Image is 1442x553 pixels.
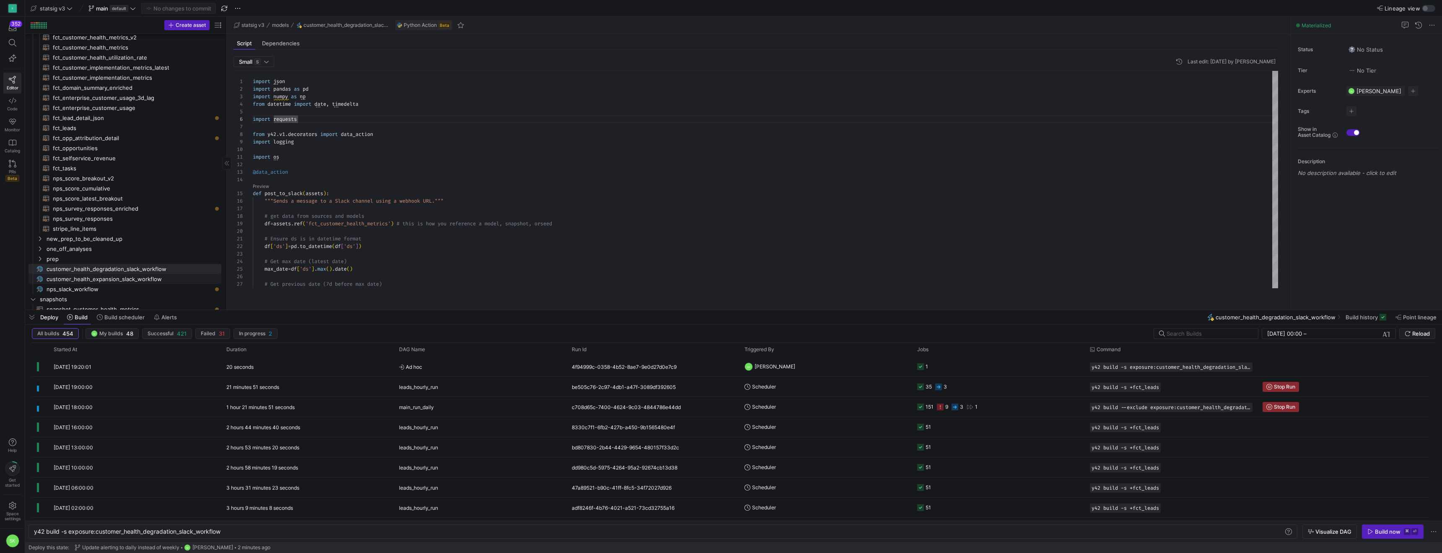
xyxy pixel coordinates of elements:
span: Small [239,58,252,65]
span: All builds [37,331,59,336]
div: Press SPACE to select this row. [29,42,221,52]
span: Catalog [5,148,20,153]
div: 22 [233,243,243,250]
span: json [273,78,285,85]
div: Press SPACE to select this row. [29,52,221,63]
div: Press SPACE to select this row. [29,103,221,113]
span: Beta [438,22,451,29]
span: Create asset [176,22,206,28]
span: Build [75,314,88,321]
span: 48 [126,330,133,337]
a: fct_tasks​​​​​​​​​​ [29,163,221,173]
span: = [288,266,291,272]
div: Press SPACE to select this row. [29,264,221,274]
a: PRsBeta [3,157,21,185]
span: import [253,86,270,92]
span: Failed [201,331,215,336]
button: No statusNo Status [1346,44,1385,55]
span: df [265,220,270,227]
a: fct_domain_summary_enriched​​​​​​​​​​ [29,83,221,93]
span: = [288,243,291,250]
span: ( [326,266,329,272]
span: ) [391,220,394,227]
span: Successful [148,331,174,336]
span: , [326,101,329,107]
div: Press SPACE to select this row. [29,83,221,93]
span: as [294,86,300,92]
span: @data_action [253,169,288,175]
span: # this is how you reference a model, snapshot, or [397,220,540,227]
span: ( [332,243,335,250]
button: 352 [3,20,21,35]
div: Press SPACE to select this row. [29,93,221,103]
span: 'fct_customer_health_metrics' [306,220,391,227]
button: Alerts [150,310,181,324]
button: Failed31 [195,328,230,339]
span: Build history [1346,314,1378,321]
button: Update alerting to daily instead of weeklySK[PERSON_NAME]2 minutes ago [73,542,272,553]
div: Press SPACE to select this row. [29,234,221,244]
button: Stop Run [1263,402,1299,412]
span: [PERSON_NAME] [1356,88,1401,94]
span: import [253,138,270,145]
span: No Tier [1349,67,1376,74]
span: main_run_daily [399,397,434,417]
span: import [253,116,270,123]
span: y42 [267,131,276,138]
img: No tier [1349,67,1355,74]
a: nps_score_cumulative​​​​​​​​​​ [29,183,221,193]
span: models [272,22,289,28]
span: # Ensure ds is in datetime format [265,235,361,242]
span: 'ds' [273,243,285,250]
span: 421 [177,330,187,337]
span: prep [47,254,220,264]
span: My builds [99,331,123,336]
div: 19 [233,220,243,227]
a: fct_customer_health_metrics​​​​​​​​​​ [29,42,221,52]
p: Description [1298,159,1439,164]
span: [ [297,266,300,272]
div: 20 [233,227,243,235]
div: Press SPACE to select this row. [29,214,221,224]
div: 14 [233,176,243,183]
div: Press SPACE to select this row. [29,254,221,264]
span: fct_customer_health_utilization_rate​​​​​​​​​​ [53,53,212,63]
span: nps_survey_responses_enriched​​​​​​​​​​ [53,204,212,214]
a: S [3,1,21,16]
span: ] [311,266,314,272]
span: Alerts [161,314,177,321]
p: No description available - click to edit [1298,170,1439,176]
span: Lineage view [1385,5,1420,12]
input: Start datetime [1267,330,1302,337]
span: fct_customer_implementation_metrics​​​​​​​​​​ [53,73,212,83]
div: bd807830-2b44-4429-9654-480157f33d2c [567,437,739,457]
button: statsig v3 [232,20,267,30]
span: df [291,266,297,272]
span: [ [341,243,344,250]
span: No Status [1349,46,1383,53]
span: seed [540,220,552,227]
div: 18 [233,212,243,220]
span: ) [323,190,326,197]
button: maindefault [86,3,138,14]
div: S [8,4,17,13]
a: fct_customer_health_metrics_v2​​​​​​​​​​ [29,32,221,42]
div: Press SPACE to select this row. [29,163,221,173]
button: statsig v3 [29,3,75,14]
span: fct_domain_summary_enriched​​​​​​​​​​ [53,83,212,93]
span: pd [291,243,297,250]
a: Preview [253,184,269,189]
span: from [253,101,265,107]
div: Press SPACE to select this row. [29,63,221,73]
div: 624e0226-f221-4091-9d9b-d415892bc12b [567,518,739,537]
span: ] [355,243,358,250]
span: [ [270,243,273,250]
div: 1 [233,78,243,85]
div: Press SPACE to select this row. [29,173,221,183]
div: 4f94999c-0358-4b52-8ae7-9e0d27d0e7c9 [567,357,739,376]
button: No tierNo Tier [1346,65,1378,76]
span: fct_customer_health_metrics​​​​​​​​​​ [53,43,212,52]
div: 12 [233,161,243,168]
button: models [270,20,291,30]
span: Beta [5,175,19,182]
